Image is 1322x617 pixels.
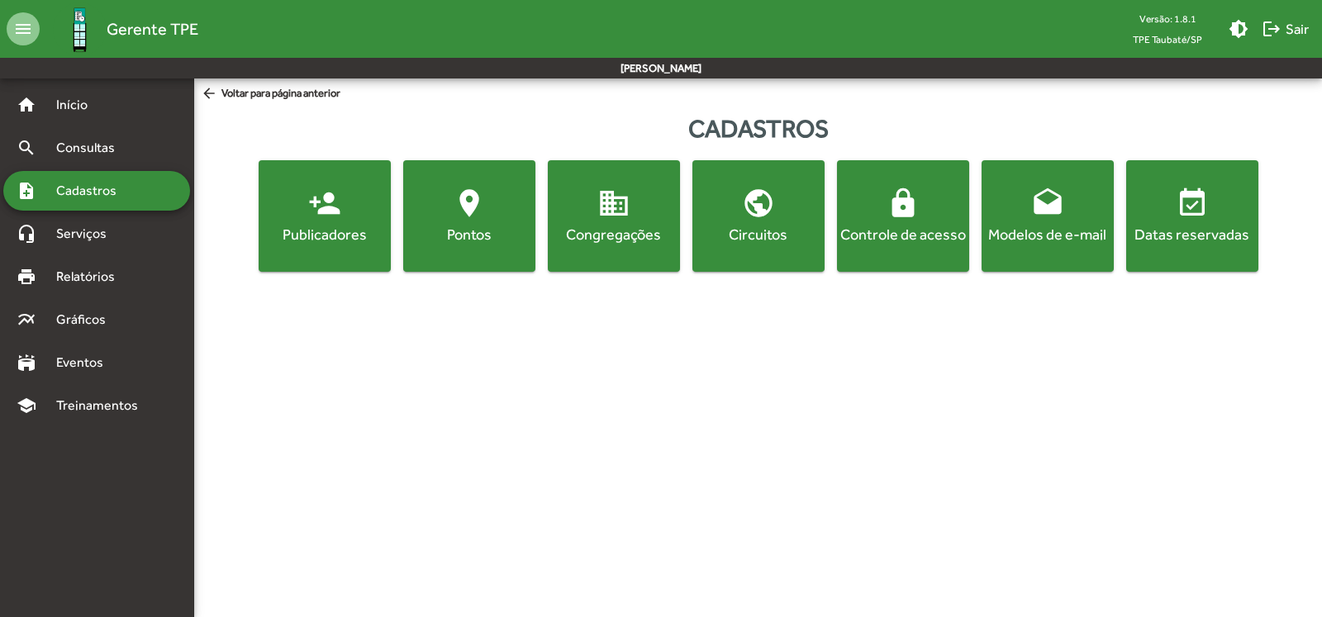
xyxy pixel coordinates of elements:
[1126,160,1258,272] button: Datas reservadas
[262,224,388,244] div: Publicadores
[837,160,969,272] button: Controle de acesso
[597,187,630,220] mat-icon: domain
[259,160,391,272] button: Publicadores
[887,187,920,220] mat-icon: lock
[17,95,36,115] mat-icon: home
[17,224,36,244] mat-icon: headset_mic
[46,95,112,115] span: Início
[985,224,1110,244] div: Modelos de e-mail
[1176,187,1209,220] mat-icon: event_available
[46,267,136,287] span: Relatórios
[194,110,1322,147] div: Cadastros
[1255,14,1315,44] button: Sair
[407,224,532,244] div: Pontos
[1262,19,1282,39] mat-icon: logout
[308,187,341,220] mat-icon: person_add
[17,267,36,287] mat-icon: print
[46,224,129,244] span: Serviços
[46,181,138,201] span: Cadastros
[1129,224,1255,244] div: Datas reservadas
[1120,29,1215,50] span: TPE Taubaté/SP
[692,160,825,272] button: Circuitos
[53,2,107,56] img: Logo
[107,16,198,42] span: Gerente TPE
[403,160,535,272] button: Pontos
[201,85,221,103] mat-icon: arrow_back
[1262,14,1309,44] span: Sair
[696,224,821,244] div: Circuitos
[742,187,775,220] mat-icon: public
[46,138,136,158] span: Consultas
[453,187,486,220] mat-icon: location_on
[982,160,1114,272] button: Modelos de e-mail
[17,138,36,158] mat-icon: search
[1120,8,1215,29] div: Versão: 1.8.1
[548,160,680,272] button: Congregações
[40,2,198,56] a: Gerente TPE
[17,181,36,201] mat-icon: note_add
[201,85,340,103] span: Voltar para página anterior
[7,12,40,45] mat-icon: menu
[551,224,677,244] div: Congregações
[1229,19,1248,39] mat-icon: brightness_medium
[1031,187,1064,220] mat-icon: drafts
[840,224,966,244] div: Controle de acesso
